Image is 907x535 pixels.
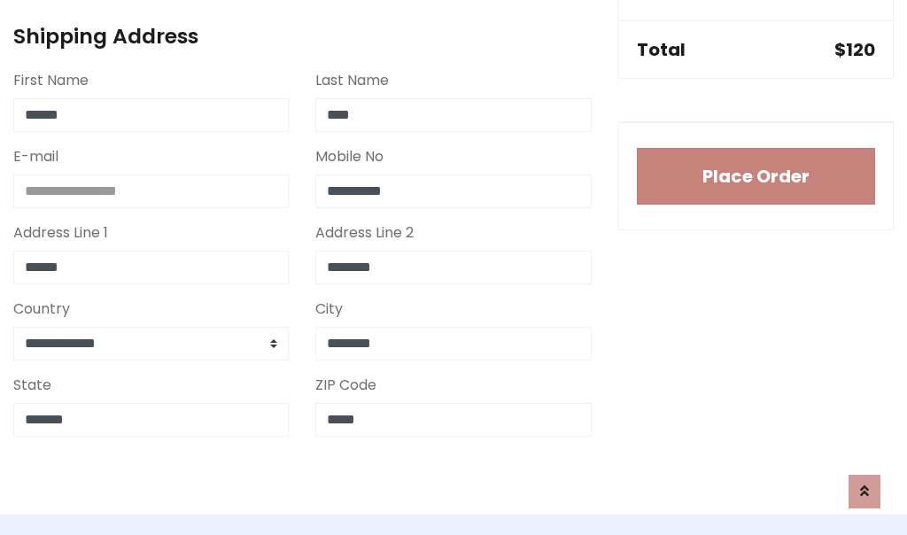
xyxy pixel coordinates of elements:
button: Place Order [637,148,875,205]
label: ZIP Code [315,375,376,396]
label: E-mail [13,146,58,167]
h4: Shipping Address [13,24,592,49]
h5: Total [637,39,686,60]
span: 120 [846,37,875,62]
label: Last Name [315,70,389,91]
label: Mobile No [315,146,384,167]
label: Address Line 2 [315,222,414,244]
label: First Name [13,70,89,91]
label: Country [13,299,70,320]
label: State [13,375,51,396]
h5: $ [834,39,875,60]
label: Address Line 1 [13,222,108,244]
label: City [315,299,343,320]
